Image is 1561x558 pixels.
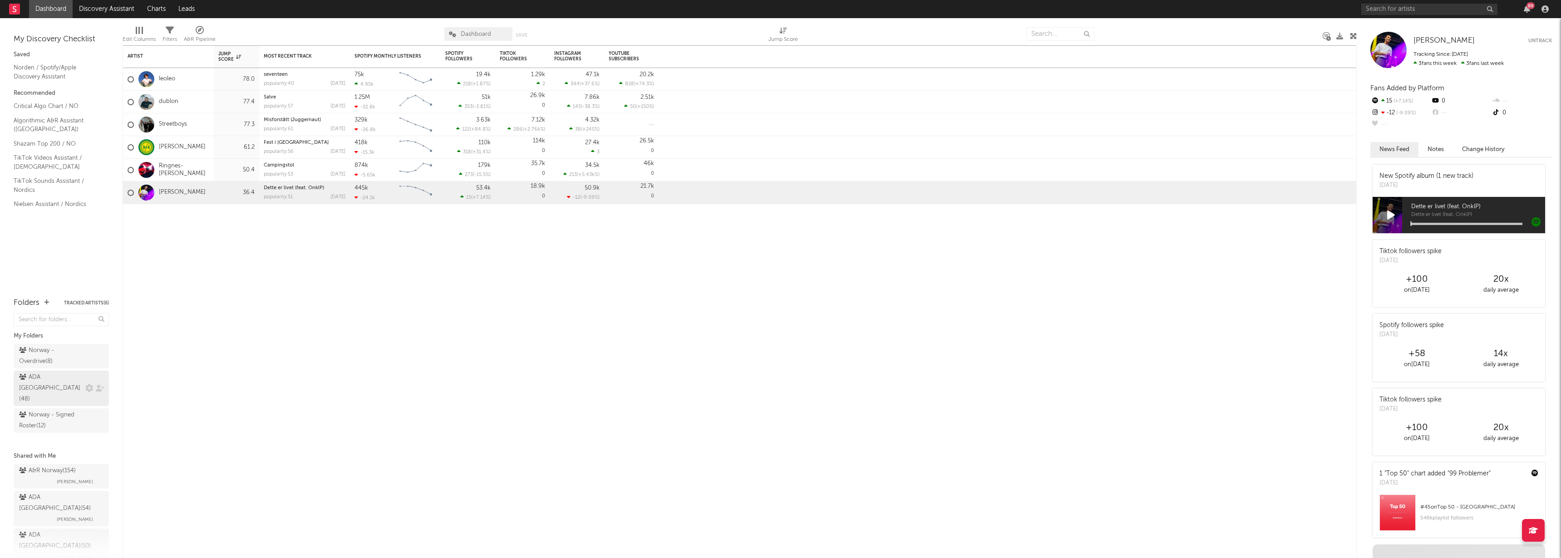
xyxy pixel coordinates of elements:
[1375,348,1459,359] div: +58
[330,104,345,109] div: [DATE]
[14,176,100,195] a: TikTok Sounds Assistant / Nordics
[19,372,83,405] div: ADA [GEOGRAPHIC_DATA] ( 48 )
[456,126,491,132] div: ( )
[1370,107,1431,119] div: -12
[474,104,489,109] span: -3.81 %
[457,149,491,155] div: ( )
[264,104,293,109] div: popularity: 57
[1431,107,1491,119] div: --
[14,331,109,342] div: My Folders
[218,74,255,85] div: 78.0
[128,54,196,59] div: Artist
[1395,111,1416,116] span: -9.09 %
[355,185,368,191] div: 445k
[64,301,109,305] button: Tracked Artists(6)
[14,153,100,171] a: TikTok Videos Assistant / [DEMOGRAPHIC_DATA]
[1492,107,1552,119] div: 0
[19,410,83,431] div: Norway - Signed Roster ( 12 )
[1413,61,1504,66] span: 3 fans last week
[14,88,109,99] div: Recommended
[1528,36,1552,45] button: Untrack
[624,103,654,109] div: ( )
[57,476,93,487] span: [PERSON_NAME]
[1448,470,1491,477] a: "99 Problemer"
[330,81,345,86] div: [DATE]
[586,72,600,78] div: 47.1k
[578,172,598,177] span: +5.43k %
[330,149,345,154] div: [DATE]
[500,91,545,113] div: 0
[1370,119,1431,131] div: --
[1459,274,1543,285] div: 20 x
[640,72,654,78] div: 20.2k
[567,194,600,200] div: ( )
[264,149,294,154] div: popularity: 56
[395,113,436,136] svg: Chart title
[1379,247,1442,256] div: Tiktok followers spike
[1375,422,1459,433] div: +100
[516,33,527,38] button: Save
[567,103,600,109] div: ( )
[582,127,598,132] span: +245 %
[218,187,255,198] div: 36.4
[581,82,598,87] span: +37.6 %
[565,81,600,87] div: ( )
[159,98,178,106] a: dublon
[476,185,491,191] div: 53.4k
[460,194,491,200] div: ( )
[1375,285,1459,296] div: on [DATE]
[330,127,345,132] div: [DATE]
[1459,433,1543,444] div: daily average
[571,82,580,87] span: 344
[264,163,294,168] a: Campingstol
[1026,27,1094,41] input: Search...
[478,140,491,146] div: 110k
[159,162,209,178] a: Ringnes-[PERSON_NAME]
[1379,405,1442,414] div: [DATE]
[530,93,545,98] div: 26.9k
[569,172,577,177] span: 213
[1375,274,1459,285] div: +100
[542,82,545,87] span: 2
[573,195,580,200] span: -12
[1411,201,1545,212] span: Dette er livet (feat. OnklP)
[473,82,489,87] span: +1.87 %
[14,199,100,209] a: Nielsen Assistant / Nordics
[640,183,654,189] div: 21.7k
[573,104,581,109] span: 145
[1392,99,1413,104] span: +7.14 %
[264,117,345,122] div: Misforstått (Juggernaut)
[500,51,532,62] div: TikTok Followers
[14,34,109,45] div: My Discovery Checklist
[500,181,545,204] div: 0
[264,117,321,122] a: Misforstått (Juggernaut)
[14,49,109,60] div: Saved
[507,126,545,132] div: ( )
[355,162,368,168] div: 874k
[463,82,471,87] span: 218
[1379,469,1491,479] div: 1 "Top 50" chart added
[330,195,345,200] div: [DATE]
[1420,502,1538,513] div: # 45 on Top 50 - [GEOGRAPHIC_DATA]
[1370,142,1418,157] button: News Feed
[264,54,332,59] div: Most Recent Track
[466,195,471,200] span: 15
[264,72,345,77] div: seventeen
[264,140,329,145] a: Fest i [GEOGRAPHIC_DATA]
[218,51,241,62] div: Jump Score
[395,136,436,159] svg: Chart title
[395,68,436,91] svg: Chart title
[14,344,109,368] a: Norway - Overdrive(8)
[500,136,545,158] div: 0
[1459,359,1543,370] div: daily average
[569,126,600,132] div: ( )
[609,159,654,181] div: 0
[1379,256,1442,265] div: [DATE]
[395,159,436,181] svg: Chart title
[563,171,600,177] div: ( )
[1420,513,1538,524] div: 546k playlist followers
[533,138,545,144] div: 114k
[768,34,798,45] div: Jump Score
[476,72,491,78] div: 19.4k
[575,127,581,132] span: 38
